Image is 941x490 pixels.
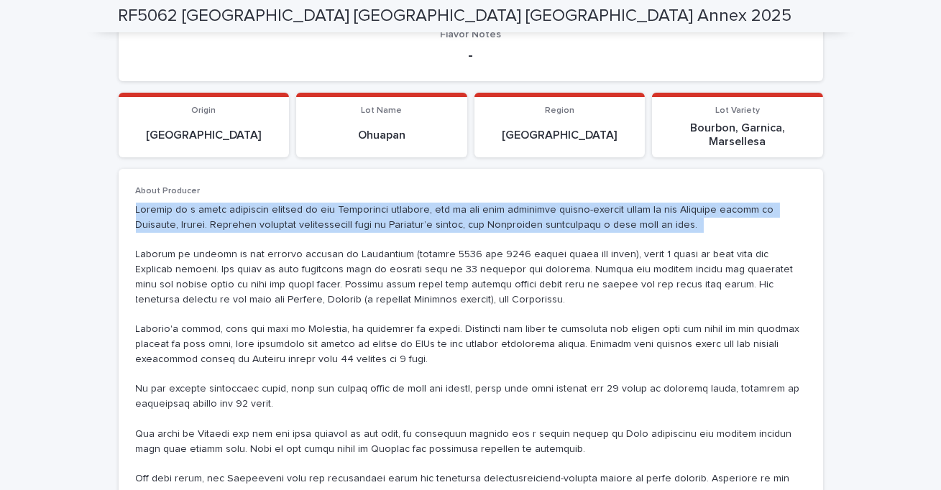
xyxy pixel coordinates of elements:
p: [GEOGRAPHIC_DATA] [127,129,281,142]
span: Lot Variety [715,106,760,115]
span: Lot Name [361,106,402,115]
p: - [136,47,806,64]
h2: RF5062 [GEOGRAPHIC_DATA] [GEOGRAPHIC_DATA] [GEOGRAPHIC_DATA] Annex 2025 [119,6,792,27]
p: Ohuapan [305,129,459,142]
span: Flavor Notes [440,29,501,40]
p: Bourbon, Garnica, Marsellesa [661,121,814,149]
span: Origin [191,106,216,115]
span: Region [545,106,574,115]
p: [GEOGRAPHIC_DATA] [483,129,637,142]
span: About Producer [136,187,201,195]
